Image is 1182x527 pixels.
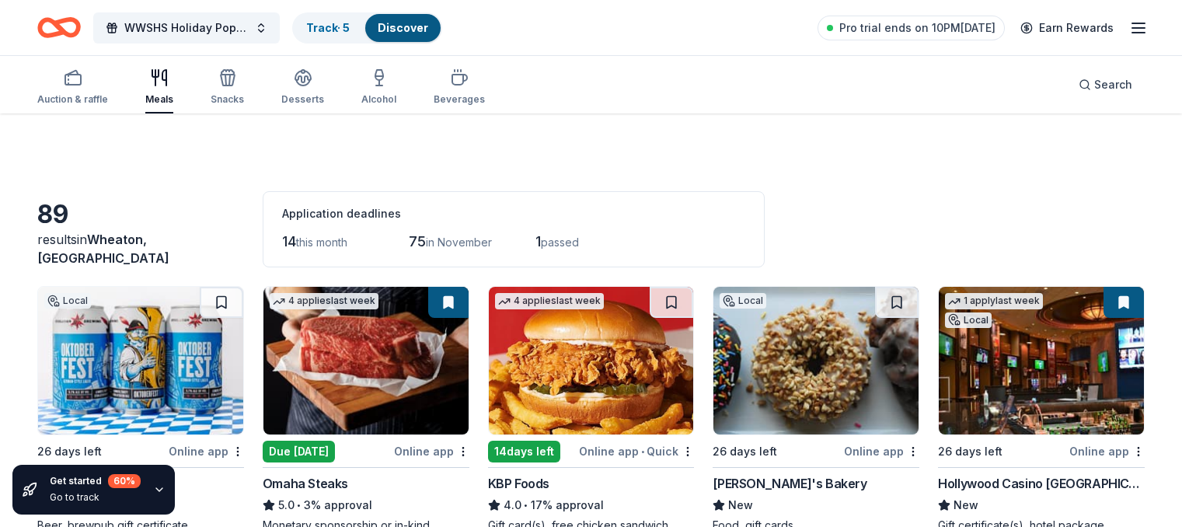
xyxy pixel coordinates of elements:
button: Search [1066,69,1145,100]
div: Go to track [50,491,141,504]
div: 89 [37,199,244,230]
a: Discover [378,21,428,34]
div: Local [44,293,91,309]
div: Online app [394,441,469,461]
div: Beverages [434,93,485,106]
span: WWSHS Holiday Pops Band Concert [124,19,249,37]
span: 5.0 [278,496,295,515]
button: Beverages [434,62,485,113]
div: 26 days left [713,442,777,461]
span: in November [426,236,492,249]
span: this month [296,236,347,249]
button: Snacks [211,62,244,113]
div: 4 applies last week [495,293,604,309]
span: 4.0 [504,496,521,515]
div: Online app [169,441,244,461]
div: Online app [844,441,919,461]
button: Auction & raffle [37,62,108,113]
span: 75 [409,233,426,250]
div: Hollywood Casino [GEOGRAPHIC_DATA] [938,474,1145,493]
a: Home [37,9,81,46]
span: New [728,496,753,515]
a: Pro trial ends on 10PM[DATE] [818,16,1005,40]
button: WWSHS Holiday Pops Band Concert [93,12,280,44]
span: • [297,499,301,511]
button: Meals [145,62,173,113]
div: 17% approval [488,496,695,515]
div: Meals [145,93,173,106]
div: Desserts [281,93,324,106]
div: results [37,230,244,267]
span: Search [1094,75,1132,94]
div: 4 applies last week [270,293,378,309]
span: 14 [282,233,296,250]
div: Application deadlines [282,204,745,223]
span: • [641,445,644,458]
button: Track· 5Discover [292,12,442,44]
div: KBP Foods [488,474,549,493]
div: Auction & raffle [37,93,108,106]
div: Due [DATE] [263,441,335,462]
span: Wheaton, [GEOGRAPHIC_DATA] [37,232,169,266]
a: Track· 5 [306,21,350,34]
span: New [954,496,978,515]
button: Desserts [281,62,324,113]
span: Pro trial ends on 10PM[DATE] [839,19,995,37]
div: Get started [50,474,141,488]
div: 60 % [108,474,141,488]
a: Earn Rewards [1011,14,1123,42]
div: Online app Quick [579,441,694,461]
div: 1 apply last week [945,293,1043,309]
div: Alcohol [361,93,396,106]
img: Image for DeEtta's Bakery [713,287,919,435]
div: 3% approval [263,496,469,515]
div: 26 days left [37,442,102,461]
span: in [37,232,169,266]
img: Image for Revolution Brewing [38,287,243,435]
span: • [524,499,528,511]
div: [PERSON_NAME]'s Bakery [713,474,866,493]
span: passed [541,236,579,249]
img: Image for Hollywood Casino Aurora [939,287,1144,435]
div: Online app [1069,441,1145,461]
div: 26 days left [938,442,1002,461]
img: Image for Omaha Steaks [263,287,469,435]
div: Local [720,293,766,309]
span: 1 [535,233,541,250]
div: 14 days left [488,441,560,462]
div: Snacks [211,93,244,106]
div: Omaha Steaks [263,474,348,493]
div: Local [945,312,992,328]
button: Alcohol [361,62,396,113]
img: Image for KBP Foods [489,287,694,435]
